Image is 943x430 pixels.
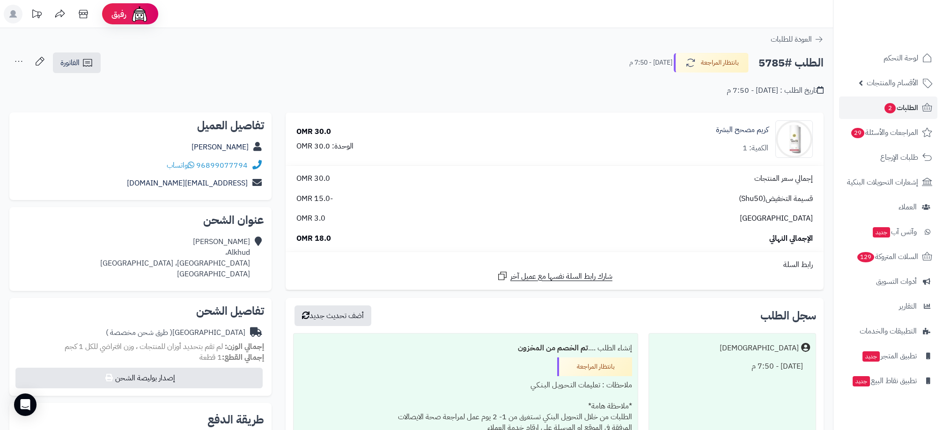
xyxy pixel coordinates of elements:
[196,160,248,171] a: 96899077794
[111,8,126,20] span: رفيق
[839,47,937,69] a: لوحة التحكم
[222,352,264,363] strong: إجمالي القطع:
[771,34,824,45] a: العودة للطلبات
[14,393,37,416] div: Open Intercom Messenger
[872,225,917,238] span: وآتس آب
[510,271,612,282] span: شارك رابط السلة نفسها مع عميل آخر
[17,120,264,131] h2: تفاصيل العميل
[839,370,937,392] a: تطبيق نقاط البيعجديد
[655,357,810,376] div: [DATE] - 7:50 م
[716,125,768,135] a: كريم مصحح البشرة
[880,151,918,164] span: طلبات الإرجاع
[899,300,917,313] span: التقارير
[167,160,194,171] a: واتساب
[296,193,333,204] span: -15.0 OMR
[296,141,354,152] div: الوحدة: 30.0 OMR
[296,173,330,184] span: 30.0 OMR
[739,193,813,204] span: قسيمة التخفيض(Shu50)
[296,126,331,137] div: 30.0 OMR
[839,245,937,268] a: السلات المتروكة129
[839,320,937,342] a: التطبيقات والخدمات
[289,259,820,270] div: رابط السلة
[100,237,250,279] div: [PERSON_NAME] Alkhud، [GEOGRAPHIC_DATA]، [GEOGRAPHIC_DATA] [GEOGRAPHIC_DATA]
[754,173,813,184] span: إجمالي سعر المنتجات
[106,327,172,338] span: ( طرق شحن مخصصة )
[60,57,80,68] span: الفاتورة
[17,215,264,226] h2: عنوان الشحن
[873,227,890,237] span: جديد
[839,171,937,193] a: إشعارات التحويلات البنكية
[53,52,101,73] a: الفاتورة
[847,176,918,189] span: إشعارات التحويلات البنكية
[192,141,249,153] a: [PERSON_NAME]
[557,357,632,376] div: بانتظار المراجعة
[127,178,248,189] a: [EMAIL_ADDRESS][DOMAIN_NAME]
[867,76,918,89] span: الأقسام والمنتجات
[727,85,824,96] div: تاريخ الطلب : [DATE] - 7:50 م
[850,126,918,139] span: المراجعات والأسئلة
[856,250,918,263] span: السلات المتروكة
[839,121,937,144] a: المراجعات والأسئلة29
[884,52,918,65] span: لوحة التحكم
[899,200,917,214] span: العملاء
[497,270,612,282] a: شارك رابط السلة نفسها مع عميل آخر
[852,374,917,387] span: تطبيق نقاط البيع
[839,295,937,318] a: التقارير
[776,120,812,158] img: 1739574034-cm4q23r2z0e1f01kldwat3g4p__D9_83_D8_B1_D9_8A_D9_85__D9_85_D8_B5_D8_AD_D8_AD__D8_A7_D9_...
[207,414,264,425] h2: طريقة الدفع
[674,53,749,73] button: بانتظار المراجعة
[839,221,937,243] a: وآتس آبجديد
[839,146,937,169] a: طلبات الإرجاع
[839,345,937,367] a: تطبيق المتجرجديد
[295,305,371,326] button: أضف تحديث جديد
[740,213,813,224] span: [GEOGRAPHIC_DATA]
[720,343,799,354] div: [DEMOGRAPHIC_DATA]
[860,325,917,338] span: التطبيقات والخدمات
[629,58,672,67] small: [DATE] - 7:50 م
[862,351,880,362] span: جديد
[839,196,937,218] a: العملاء
[25,5,48,26] a: تحديثات المنصة
[743,143,768,154] div: الكمية: 1
[106,327,245,338] div: [GEOGRAPHIC_DATA]
[15,368,263,388] button: إصدار بوليصة الشحن
[299,339,632,357] div: إنشاء الطلب ....
[759,53,824,73] h2: الطلب #5785
[296,233,331,244] span: 18.0 OMR
[17,305,264,317] h2: تفاصيل الشحن
[225,341,264,352] strong: إجمالي الوزن:
[884,103,896,113] span: 2
[518,342,588,354] b: تم الخصم من المخزون
[199,352,264,363] small: 1 قطعة
[884,101,918,114] span: الطلبات
[296,213,325,224] span: 3.0 OMR
[853,376,870,386] span: جديد
[769,233,813,244] span: الإجمالي النهائي
[839,96,937,119] a: الطلبات2
[839,270,937,293] a: أدوات التسويق
[862,349,917,363] span: تطبيق المتجر
[857,252,874,262] span: 129
[851,128,864,138] span: 29
[65,341,223,352] span: لم تقم بتحديد أوزان للمنتجات ، وزن افتراضي للكل 1 كجم
[771,34,812,45] span: العودة للطلبات
[760,310,816,321] h3: سجل الطلب
[130,5,149,23] img: ai-face.png
[876,275,917,288] span: أدوات التسويق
